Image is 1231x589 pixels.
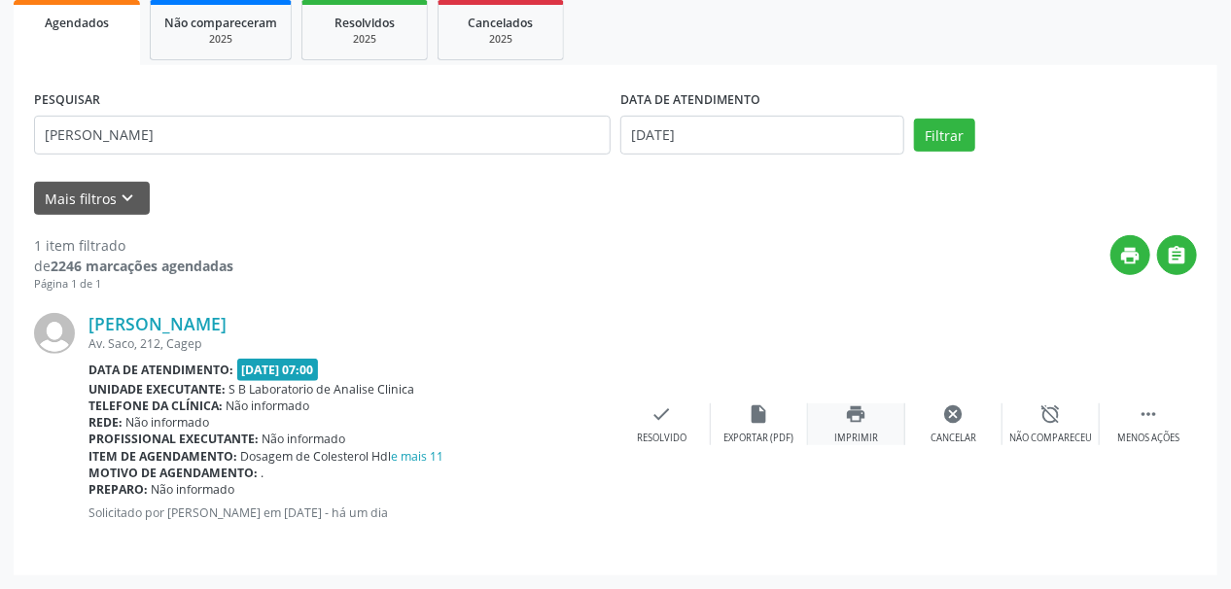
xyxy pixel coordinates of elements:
[1120,245,1142,266] i: print
[651,403,673,425] i: check
[88,465,258,481] b: Motivo de agendamento:
[34,276,233,293] div: Página 1 de 1
[834,432,878,445] div: Imprimir
[164,15,277,31] span: Não compareceram
[469,15,534,31] span: Cancelados
[88,362,233,378] b: Data de atendimento:
[88,448,237,465] b: Item de agendamento:
[34,86,100,116] label: PESQUISAR
[34,116,611,155] input: Nome, CNS
[88,481,148,498] b: Preparo:
[237,359,319,381] span: [DATE] 07:00
[620,86,760,116] label: DATA DE ATENDIMENTO
[334,15,395,31] span: Resolvidos
[152,481,235,498] span: Não informado
[164,32,277,47] div: 2025
[241,448,444,465] span: Dosagem de Colesterol Hdl
[620,116,904,155] input: Selecione um intervalo
[34,256,233,276] div: de
[1138,403,1159,425] i: 
[88,381,226,398] b: Unidade executante:
[392,448,444,465] a: e mais 11
[88,504,614,521] p: Solicitado por [PERSON_NAME] em [DATE] - há um dia
[724,432,794,445] div: Exportar (PDF)
[637,432,686,445] div: Resolvido
[88,313,227,334] a: [PERSON_NAME]
[943,403,965,425] i: cancel
[1157,235,1197,275] button: 
[45,15,109,31] span: Agendados
[749,403,770,425] i: insert_drive_file
[126,414,210,431] span: Não informado
[229,381,415,398] span: S B Laboratorio de Analise Clinica
[227,398,310,414] span: Não informado
[262,465,264,481] span: .
[1117,432,1179,445] div: Menos ações
[1040,403,1062,425] i: alarm_off
[931,432,976,445] div: Cancelar
[263,431,346,447] span: Não informado
[88,414,123,431] b: Rede:
[1009,432,1092,445] div: Não compareceu
[34,313,75,354] img: img
[452,32,549,47] div: 2025
[88,431,259,447] b: Profissional executante:
[1167,245,1188,266] i: 
[1110,235,1150,275] button: print
[88,398,223,414] b: Telefone da clínica:
[51,257,233,275] strong: 2246 marcações agendadas
[88,335,614,352] div: Av. Saco, 212, Cagep
[316,32,413,47] div: 2025
[914,119,975,152] button: Filtrar
[118,188,139,209] i: keyboard_arrow_down
[846,403,867,425] i: print
[34,235,233,256] div: 1 item filtrado
[34,182,150,216] button: Mais filtroskeyboard_arrow_down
